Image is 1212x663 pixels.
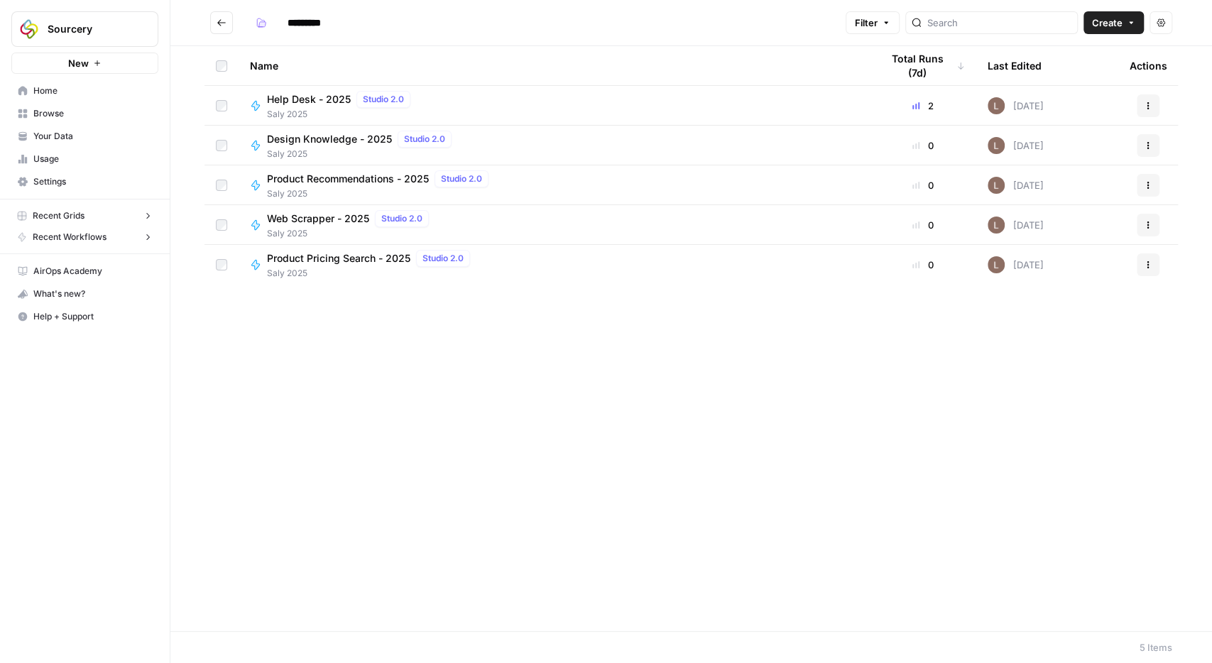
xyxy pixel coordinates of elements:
a: Home [11,80,158,102]
span: Saly 2025 [267,187,494,200]
img: muu6utue8gv7desilo8ikjhuo4fq [988,256,1005,273]
img: muu6utue8gv7desilo8ikjhuo4fq [988,137,1005,154]
span: New [68,56,89,70]
span: Saly 2025 [267,108,416,121]
span: Create [1092,16,1123,30]
img: Sourcery Logo [16,16,42,42]
div: 0 [881,138,965,153]
div: [DATE] [988,177,1044,194]
div: [DATE] [988,97,1044,114]
span: Studio 2.0 [441,172,482,185]
span: AirOps Academy [33,265,152,278]
div: 0 [881,178,965,192]
span: Design Knowledge - 2025 [267,132,392,146]
span: Home [33,84,152,97]
span: Filter [855,16,878,30]
span: Recent Grids [33,209,84,222]
button: What's new? [11,283,158,305]
a: Product Recommendations - 2025Studio 2.0Saly 2025 [250,170,858,200]
div: 2 [881,99,965,113]
div: 0 [881,218,965,232]
span: Recent Workflows [33,231,107,243]
a: Browse [11,102,158,125]
span: Studio 2.0 [381,212,422,225]
a: Design Knowledge - 2025Studio 2.0Saly 2025 [250,131,858,160]
a: AirOps Academy [11,260,158,283]
span: Sourcery [48,22,133,36]
span: Studio 2.0 [404,133,445,146]
button: Help + Support [11,305,158,328]
a: Settings [11,170,158,193]
div: What's new? [12,283,158,305]
div: [DATE] [988,256,1044,273]
span: Product Recommendations - 2025 [267,172,429,186]
a: Help Desk - 2025Studio 2.0Saly 2025 [250,91,858,121]
button: Workspace: Sourcery [11,11,158,47]
span: Studio 2.0 [363,93,404,106]
div: Name [250,46,858,85]
a: Web Scrapper - 2025Studio 2.0Saly 2025 [250,210,858,240]
span: Product Pricing Search - 2025 [267,251,410,265]
button: Recent Grids [11,205,158,226]
div: Last Edited [988,46,1042,85]
span: Browse [33,107,152,120]
div: [DATE] [988,217,1044,234]
span: Saly 2025 [267,148,457,160]
span: Saly 2025 [267,267,476,280]
div: 0 [881,258,965,272]
div: 5 Items [1140,640,1172,654]
span: Settings [33,175,152,188]
button: Filter [846,11,900,34]
span: Usage [33,153,152,165]
img: muu6utue8gv7desilo8ikjhuo4fq [988,97,1005,114]
button: Go back [210,11,233,34]
span: Studio 2.0 [422,252,464,265]
a: Your Data [11,125,158,148]
div: Actions [1130,46,1167,85]
div: [DATE] [988,137,1044,154]
img: muu6utue8gv7desilo8ikjhuo4fq [988,217,1005,234]
input: Search [927,16,1071,30]
span: Help Desk - 2025 [267,92,351,106]
span: Saly 2025 [267,227,435,240]
button: Create [1083,11,1144,34]
img: muu6utue8gv7desilo8ikjhuo4fq [988,177,1005,194]
a: Usage [11,148,158,170]
span: Help + Support [33,310,152,323]
button: Recent Workflows [11,226,158,248]
button: New [11,53,158,74]
span: Web Scrapper - 2025 [267,212,369,226]
a: Product Pricing Search - 2025Studio 2.0Saly 2025 [250,250,858,280]
span: Your Data [33,130,152,143]
div: Total Runs (7d) [881,46,965,85]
